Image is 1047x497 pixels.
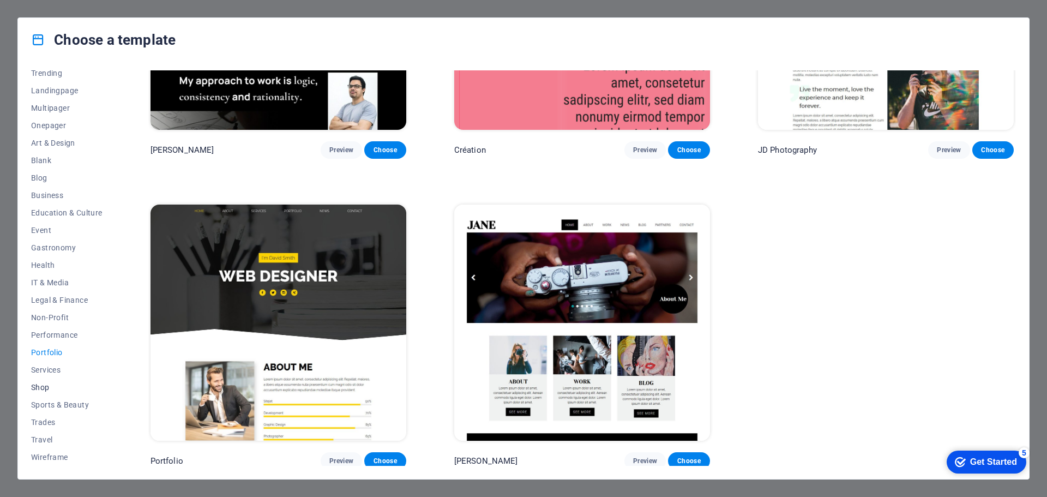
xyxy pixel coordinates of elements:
[31,99,103,117] button: Multipager
[677,457,701,465] span: Choose
[31,64,103,82] button: Trending
[972,141,1014,159] button: Choose
[31,431,103,448] button: Travel
[151,205,406,440] img: Portfolio
[454,456,518,466] p: [PERSON_NAME]
[31,309,103,326] button: Non-Profit
[31,31,176,49] h4: Choose a template
[31,435,103,444] span: Travel
[31,348,103,357] span: Portfolio
[329,457,353,465] span: Preview
[31,448,103,466] button: Wireframe
[31,208,103,217] span: Education & Culture
[31,243,103,252] span: Gastronomy
[31,139,103,147] span: Art & Design
[31,69,103,77] span: Trending
[31,414,103,431] button: Trades
[31,366,103,374] span: Services
[624,141,666,159] button: Preview
[321,452,362,470] button: Preview
[981,146,1005,154] span: Choose
[31,344,103,361] button: Portfolio
[31,400,103,409] span: Sports & Beauty
[624,452,666,470] button: Preview
[31,187,103,204] button: Business
[31,296,103,304] span: Legal & Finance
[9,5,88,28] div: Get Started 5 items remaining, 0% complete
[31,169,103,187] button: Blog
[31,383,103,392] span: Shop
[31,239,103,256] button: Gastronomy
[31,104,103,112] span: Multipager
[928,141,970,159] button: Preview
[31,361,103,379] button: Services
[31,256,103,274] button: Health
[454,205,710,440] img: Jane
[31,226,103,235] span: Event
[31,121,103,130] span: Onepager
[31,396,103,414] button: Sports & Beauty
[31,326,103,344] button: Performance
[31,379,103,396] button: Shop
[633,146,657,154] span: Preview
[668,141,709,159] button: Choose
[151,145,214,155] p: [PERSON_NAME]
[668,452,709,470] button: Choose
[31,134,103,152] button: Art & Design
[31,221,103,239] button: Event
[31,82,103,99] button: Landingpage
[31,453,103,462] span: Wireframe
[31,331,103,339] span: Performance
[151,456,183,466] p: Portfolio
[81,2,92,13] div: 5
[31,117,103,134] button: Onepager
[373,457,397,465] span: Choose
[31,418,103,427] span: Trades
[329,146,353,154] span: Preview
[32,12,79,22] div: Get Started
[31,191,103,200] span: Business
[31,274,103,291] button: IT & Media
[31,86,103,95] span: Landingpage
[31,261,103,270] span: Health
[364,141,406,159] button: Choose
[633,457,657,465] span: Preview
[31,152,103,169] button: Blank
[31,291,103,309] button: Legal & Finance
[677,146,701,154] span: Choose
[31,156,103,165] span: Blank
[937,146,961,154] span: Preview
[31,313,103,322] span: Non-Profit
[373,146,397,154] span: Choose
[454,145,486,155] p: Création
[321,141,362,159] button: Preview
[364,452,406,470] button: Choose
[31,278,103,287] span: IT & Media
[758,145,817,155] p: JD Photography
[31,173,103,182] span: Blog
[31,204,103,221] button: Education & Culture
